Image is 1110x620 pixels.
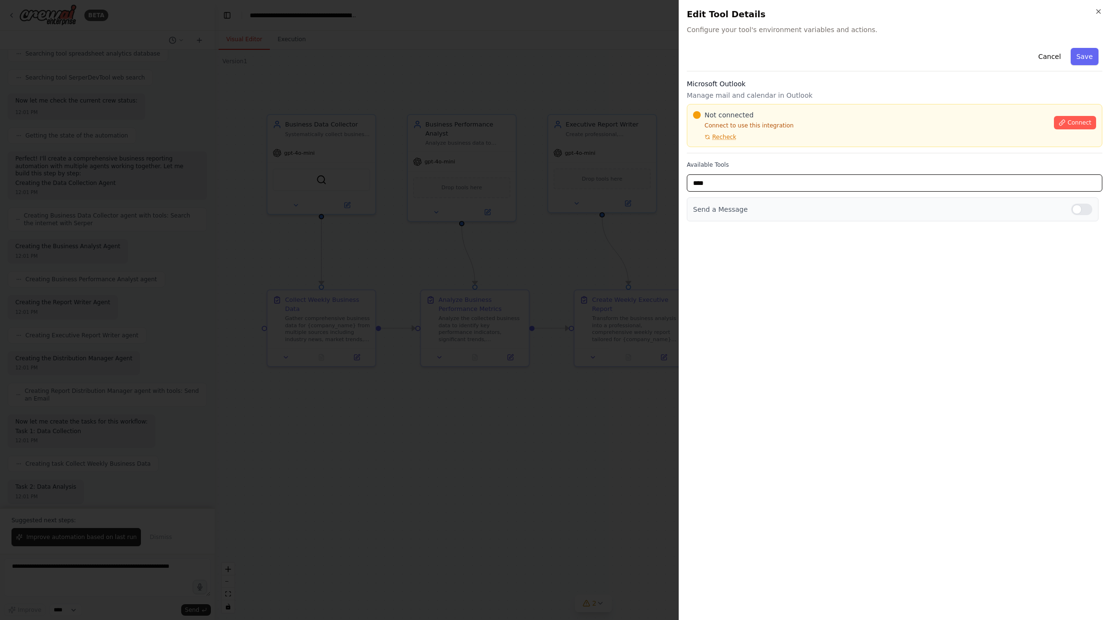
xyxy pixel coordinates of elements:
[712,133,736,141] span: Recheck
[687,8,1102,21] h2: Edit Tool Details
[693,133,736,141] button: Recheck
[1032,48,1066,65] button: Cancel
[687,91,1102,100] p: Manage mail and calendar in Outlook
[705,110,753,120] span: Not connected
[1067,119,1091,126] span: Connect
[693,205,1064,214] p: Send a Message
[1054,116,1096,129] button: Connect
[1071,48,1098,65] button: Save
[687,79,1102,89] h3: Microsoft Outlook
[693,122,1048,129] p: Connect to use this integration
[687,25,1102,34] span: Configure your tool's environment variables and actions.
[687,161,1102,169] label: Available Tools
